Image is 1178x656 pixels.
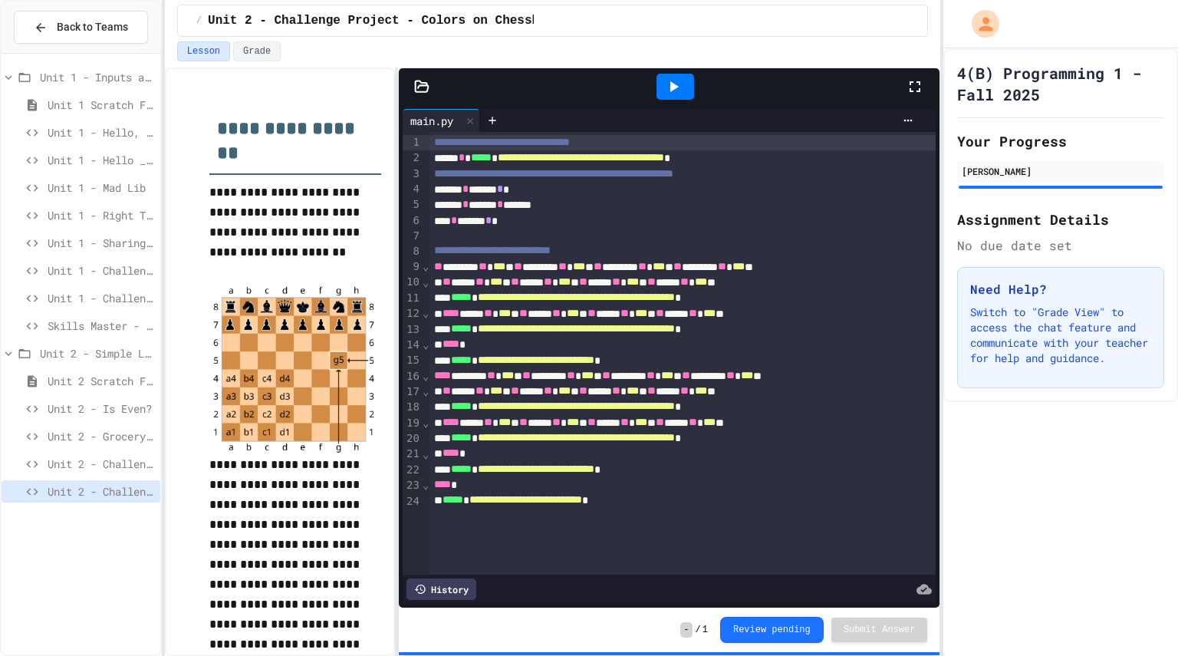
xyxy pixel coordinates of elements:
span: Unit 2 Scratch File [48,373,154,389]
span: Unit 2 - Is Even? [48,401,154,417]
div: 7 [403,229,422,244]
span: Skills Master - Unit 1 - Parakeet Calculator [48,318,154,334]
div: 20 [403,431,422,447]
span: Unit 1 - Challenge Project - Ancient Pyramid [48,290,154,306]
span: - [680,622,692,638]
div: 9 [403,259,422,275]
p: Switch to "Grade View" to access the chat feature and communicate with your teacher for help and ... [970,305,1151,366]
div: No due date set [957,236,1164,255]
button: Lesson [177,41,230,61]
span: Fold line [422,417,429,429]
button: Grade [233,41,281,61]
button: Review pending [720,617,824,643]
div: 2 [403,150,422,166]
h2: Assignment Details [957,209,1164,230]
div: 1 [403,135,422,150]
span: Unit 1 - Mad Lib [48,180,154,196]
span: Back to Teams [57,19,128,35]
button: Submit Answer [831,618,928,642]
h3: Need Help? [970,280,1151,298]
span: Unit 2 - Challenge Project - Colors on Chessboard [48,483,154,499]
span: Unit 2 - Challenge Project - Colors on Chessboard [208,12,568,30]
span: Unit 1 - Challenge Project - Cat Years Calculator [48,262,154,279]
span: Unit 1 - Inputs and Numbers [40,69,154,85]
div: 12 [403,306,422,321]
div: 18 [403,400,422,415]
div: 3 [403,166,422,182]
span: Submit Answer [844,624,916,636]
div: 19 [403,416,422,431]
div: main.py [403,109,480,132]
span: Fold line [422,338,429,351]
span: Unit 1 - Sharing Cookies [48,235,154,251]
div: 11 [403,291,422,306]
div: 4 [403,182,422,197]
div: 24 [403,494,422,509]
span: 1 [703,624,708,636]
h1: 4(B) Programming 1 - Fall 2025 [957,62,1164,105]
button: Back to Teams [14,11,148,44]
span: Unit 2 - Grocery Tracker [48,428,154,444]
div: 17 [403,384,422,400]
div: 23 [403,478,422,493]
div: 8 [403,244,422,259]
div: History [406,579,476,600]
div: 5 [403,197,422,213]
span: Unit 2 - Challenge Project - Type of Triangle [48,456,154,472]
div: 16 [403,369,422,384]
span: Fold line [422,448,429,460]
span: Unit 1 - Right Triangle Calculator [48,207,154,223]
span: Fold line [422,385,429,397]
div: 15 [403,353,422,368]
span: Fold line [422,260,429,272]
span: Unit 1 - Hello _____ [48,152,154,168]
span: Fold line [422,370,429,382]
div: 10 [403,275,422,290]
span: / [196,15,202,27]
span: Fold line [422,479,429,491]
div: My Account [956,6,1003,41]
div: 22 [403,463,422,478]
div: 21 [403,447,422,462]
div: 6 [403,213,422,229]
span: / [696,624,701,636]
div: 13 [403,322,422,338]
span: Unit 2 - Simple Logic [40,345,154,361]
div: 14 [403,338,422,353]
h2: Your Progress [957,130,1164,152]
span: Fold line [422,276,429,288]
span: Fold line [422,307,429,319]
div: [PERSON_NAME] [962,164,1160,178]
span: Unit 1 Scratch File [48,97,154,113]
div: main.py [403,113,461,129]
span: Unit 1 - Hello, World! [48,124,154,140]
